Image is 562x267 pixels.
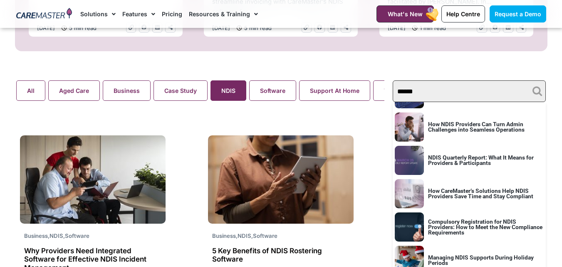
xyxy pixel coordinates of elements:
span: NDIS [238,232,251,239]
span: What's New [388,10,423,17]
button: NDIS [210,80,246,101]
a: How NDIS Providers Can Turn Admin Challenges into Seamless Operations [428,121,525,133]
span: Software [65,232,89,239]
a: Managing NDIS Supports During Holiday Periods [428,254,534,266]
span: 1 min read [418,23,446,32]
span: Business [24,232,48,239]
a: Compulsory Registration for NDIS Providers: How to Meet the New Compliance Requirements [428,218,542,236]
a: Help Centre [441,5,485,22]
span: Request a Demo [495,10,541,17]
img: CareMaster Logo [16,8,72,20]
span: 5 min read [242,23,272,32]
span: 5 min read [67,23,97,32]
a: Request a Demo [490,5,546,22]
span: Help Centre [446,10,480,17]
img: man-wheelchair-working-front-view [20,135,166,224]
span: , , [24,232,89,239]
button: Case Study [153,80,208,101]
time: [DATE] [37,25,55,31]
img: How CareMaster’s Solutions Help NDIS Providers Save Time and Stay Compliant [395,179,424,208]
button: All [16,80,45,101]
img: Compulsory Registration for NDIS Providers: How to Meet the New Compliance Requirements [395,212,424,242]
span: Software [253,232,277,239]
a: What's New [376,5,434,22]
a: NDIS Quarterly Report: What It Means for Providers & Participants [428,154,534,166]
span: NDIS [50,232,63,239]
button: Support At Home [299,80,370,101]
img: How NDIS Providers Can Turn Admin Challenges into Seamless Operations [395,112,424,142]
button: Webinar [373,80,418,101]
button: Aged Care [48,80,100,101]
time: [DATE] [388,25,406,31]
h2: 5 Key Benefits of NDIS Rostering Software [212,247,349,264]
img: NDIS Quarterly Report: What It Means for Providers & Participants [395,146,424,175]
span: Business [212,232,236,239]
button: Business [103,80,151,101]
img: set-designer-work-indoors [208,135,354,224]
span: , , [212,232,277,239]
button: Software [249,80,296,101]
time: [DATE] [212,25,230,31]
a: How CareMaster’s Solutions Help NDIS Providers Save Time and Stay Compliant [428,187,533,200]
